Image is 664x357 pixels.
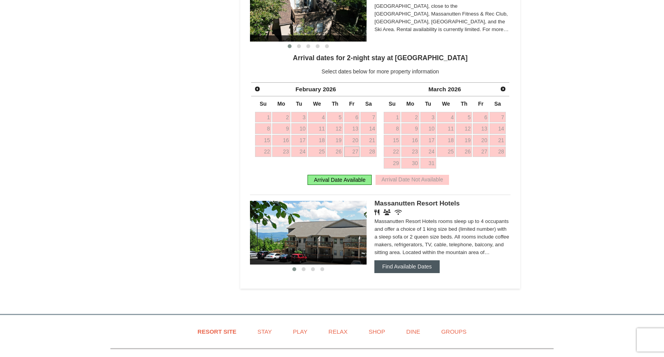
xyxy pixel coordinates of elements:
a: 4 [308,112,327,123]
a: 21 [489,135,505,146]
span: Friday [349,101,355,107]
a: Shop [359,323,395,340]
a: 18 [437,135,456,146]
a: 16 [401,135,419,146]
h4: Arrival dates for 2-night stay at [GEOGRAPHIC_DATA] [250,54,510,62]
a: Dine [397,323,430,340]
a: 13 [473,123,489,134]
a: 8 [384,123,400,134]
a: 14 [360,123,376,134]
a: 7 [489,112,505,123]
a: 15 [255,135,272,146]
a: 6 [473,112,489,123]
a: 7 [360,112,376,123]
a: 13 [344,123,360,134]
a: 14 [489,123,505,134]
span: Thursday [461,101,467,107]
a: 29 [384,158,400,169]
span: Next [500,86,506,92]
a: Play [283,323,317,340]
a: 24 [291,146,307,157]
span: Friday [478,101,484,107]
a: 22 [384,146,400,157]
a: 30 [401,158,419,169]
a: 4 [437,112,456,123]
span: Tuesday [296,101,302,107]
span: February [295,86,321,92]
a: 17 [291,135,307,146]
span: Tuesday [425,101,431,107]
span: Select dates below for more property information [322,68,439,75]
a: 18 [308,135,327,146]
button: Find Available Dates [374,260,439,273]
a: 27 [344,146,360,157]
a: 11 [437,123,456,134]
span: March [428,86,446,92]
a: 23 [272,146,290,157]
span: 2026 [323,86,336,92]
a: Groups [432,323,476,340]
a: 15 [384,135,400,146]
a: 5 [456,112,472,123]
a: 20 [344,135,360,146]
a: 16 [272,135,290,146]
a: 22 [255,146,272,157]
span: Wednesday [442,101,450,107]
a: 1 [384,112,400,123]
i: Banquet Facilities [383,209,391,215]
a: 10 [420,123,436,134]
a: 9 [401,123,419,134]
a: 17 [420,135,436,146]
a: Next [498,84,508,94]
a: 2 [272,112,290,123]
a: 1 [255,112,272,123]
a: 26 [327,146,343,157]
a: 31 [420,158,436,169]
a: Prev [252,84,263,94]
span: Saturday [365,101,372,107]
a: 3 [291,112,307,123]
a: 19 [456,135,472,146]
a: 5 [327,112,343,123]
span: Sunday [389,101,396,107]
a: 28 [489,146,505,157]
span: Monday [278,101,285,107]
span: Prev [254,86,260,92]
div: Arrival Date Available [308,175,372,185]
a: 10 [291,123,307,134]
div: Arrival Date Not Available [376,175,449,185]
a: 25 [308,146,327,157]
a: 20 [473,135,489,146]
span: Wednesday [313,101,321,107]
a: 21 [360,135,376,146]
span: Thursday [332,101,338,107]
a: 9 [272,123,290,134]
a: 24 [420,146,436,157]
span: 2026 [448,86,461,92]
a: 28 [360,146,376,157]
a: 25 [437,146,456,157]
i: Wireless Internet (free) [395,209,402,215]
a: Relax [319,323,357,340]
span: Monday [406,101,414,107]
div: Massanutten Resort Hotels rooms sleep up to 4 occupants and offer a choice of 1 king size bed (li... [374,218,510,256]
i: Restaurant [374,209,379,215]
a: 3 [420,112,436,123]
span: Massanutten Resort Hotels [374,200,460,207]
span: Saturday [494,101,501,107]
a: 11 [308,123,327,134]
a: 23 [401,146,419,157]
a: 26 [456,146,472,157]
a: Resort Site [188,323,246,340]
a: Stay [248,323,281,340]
a: 19 [327,135,343,146]
a: 12 [327,123,343,134]
a: 27 [473,146,489,157]
a: 8 [255,123,272,134]
a: 12 [456,123,472,134]
a: 2 [401,112,419,123]
a: 6 [344,112,360,123]
span: Sunday [260,101,267,107]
